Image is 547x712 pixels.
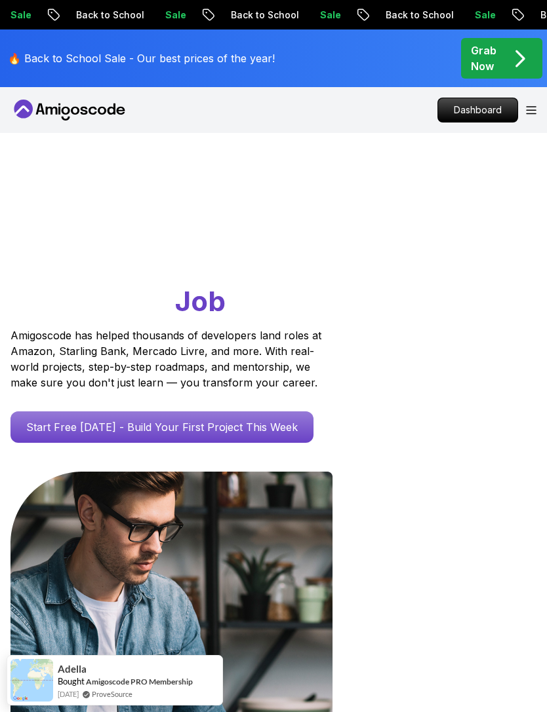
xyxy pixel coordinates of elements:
[526,106,537,115] button: Open Menu
[58,664,87,675] span: Adella
[10,328,325,390] p: Amigoscode has helped thousands of developers land roles at Amazon, Starling Bank, Mercado Livre,...
[10,411,314,443] a: Start Free [DATE] - Build Your First Project This Week
[418,9,460,22] p: Sale
[10,206,537,320] h1: Go From Learning to Hired: Master Java, Spring Boot & Cloud Skills That Get You the
[174,9,264,22] p: Back to School
[92,688,132,700] a: ProveSource
[58,676,85,686] span: Bought
[20,9,109,22] p: Back to School
[329,9,418,22] p: Back to School
[10,659,53,702] img: provesource social proof notification image
[58,688,79,700] span: [DATE]
[438,98,517,122] p: Dashboard
[86,677,193,686] a: Amigoscode PRO Membership
[437,98,518,122] a: Dashboard
[471,43,496,74] p: Grab Now
[109,9,151,22] p: Sale
[8,50,275,66] p: 🔥 Back to School Sale - Our best prices of the year!
[175,284,226,318] span: Job
[264,9,306,22] p: Sale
